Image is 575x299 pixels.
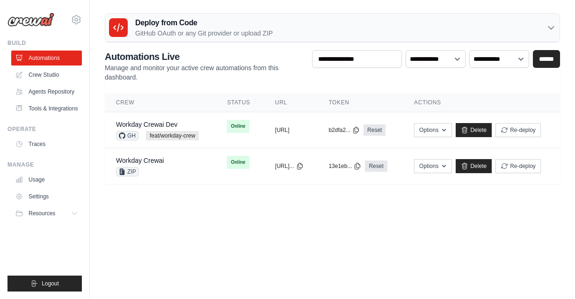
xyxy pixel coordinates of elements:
[135,17,273,29] h3: Deploy from Code
[7,13,54,27] img: Logo
[7,125,82,133] div: Operate
[116,157,164,164] a: Workday Crewai
[105,63,305,82] p: Manage and monitor your active crew automations from this dashboard.
[328,162,361,170] button: 13e1eb...
[146,131,199,140] span: feat/workday-crew
[456,159,492,173] a: Delete
[264,93,318,112] th: URL
[105,93,216,112] th: Crew
[116,131,138,140] span: GH
[7,276,82,292] button: Logout
[135,29,273,38] p: GitHub OAuth or any Git provider or upload ZIP
[11,137,82,152] a: Traces
[7,39,82,47] div: Build
[7,161,82,168] div: Manage
[11,206,82,221] button: Resources
[11,189,82,204] a: Settings
[116,167,139,176] span: ZIP
[365,160,387,172] a: Reset
[42,280,59,287] span: Logout
[414,159,452,173] button: Options
[11,67,82,82] a: Crew Studio
[456,123,492,137] a: Delete
[227,120,249,133] span: Online
[495,159,541,173] button: Re-deploy
[495,123,541,137] button: Re-deploy
[11,101,82,116] a: Tools & Integrations
[317,93,403,112] th: Token
[105,50,305,63] h2: Automations Live
[29,210,55,217] span: Resources
[116,121,177,128] a: Workday Crewai Dev
[328,126,360,134] button: b2dfa2...
[216,93,263,112] th: Status
[364,124,386,136] a: Reset
[11,51,82,66] a: Automations
[11,84,82,99] a: Agents Repository
[11,172,82,187] a: Usage
[227,156,249,169] span: Online
[403,93,560,112] th: Actions
[414,123,452,137] button: Options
